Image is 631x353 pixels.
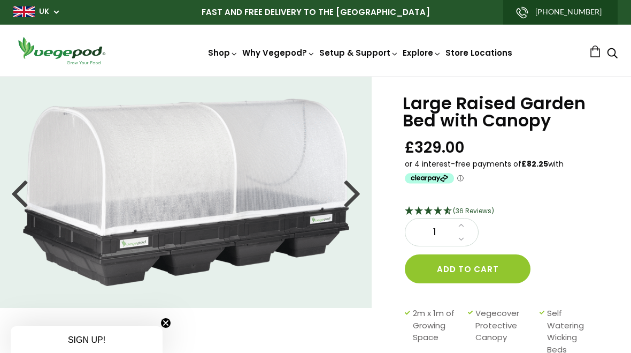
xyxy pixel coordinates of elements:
[39,6,49,17] a: UK
[405,138,465,157] span: £329.00
[405,205,604,219] div: 4.67 Stars - 36 Reviews
[208,47,238,58] a: Shop
[416,226,452,239] span: 1
[23,99,350,286] img: Large Raised Garden Bed with Canopy
[160,318,171,328] button: Close teaser
[607,49,618,60] a: Search
[403,95,604,129] h1: Large Raised Garden Bed with Canopy
[455,232,467,246] a: Decrease quantity by 1
[11,326,163,353] div: SIGN UP!Close teaser
[319,47,398,58] a: Setup & Support
[445,47,512,58] a: Store Locations
[405,254,530,283] button: Add to cart
[13,6,35,17] img: gb_large.png
[13,35,110,66] img: Vegepod
[453,206,494,215] span: (36 Reviews)
[455,219,467,232] a: Increase quantity by 1
[403,47,441,58] a: Explore
[68,335,105,344] span: SIGN UP!
[242,47,315,58] a: Why Vegepod?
